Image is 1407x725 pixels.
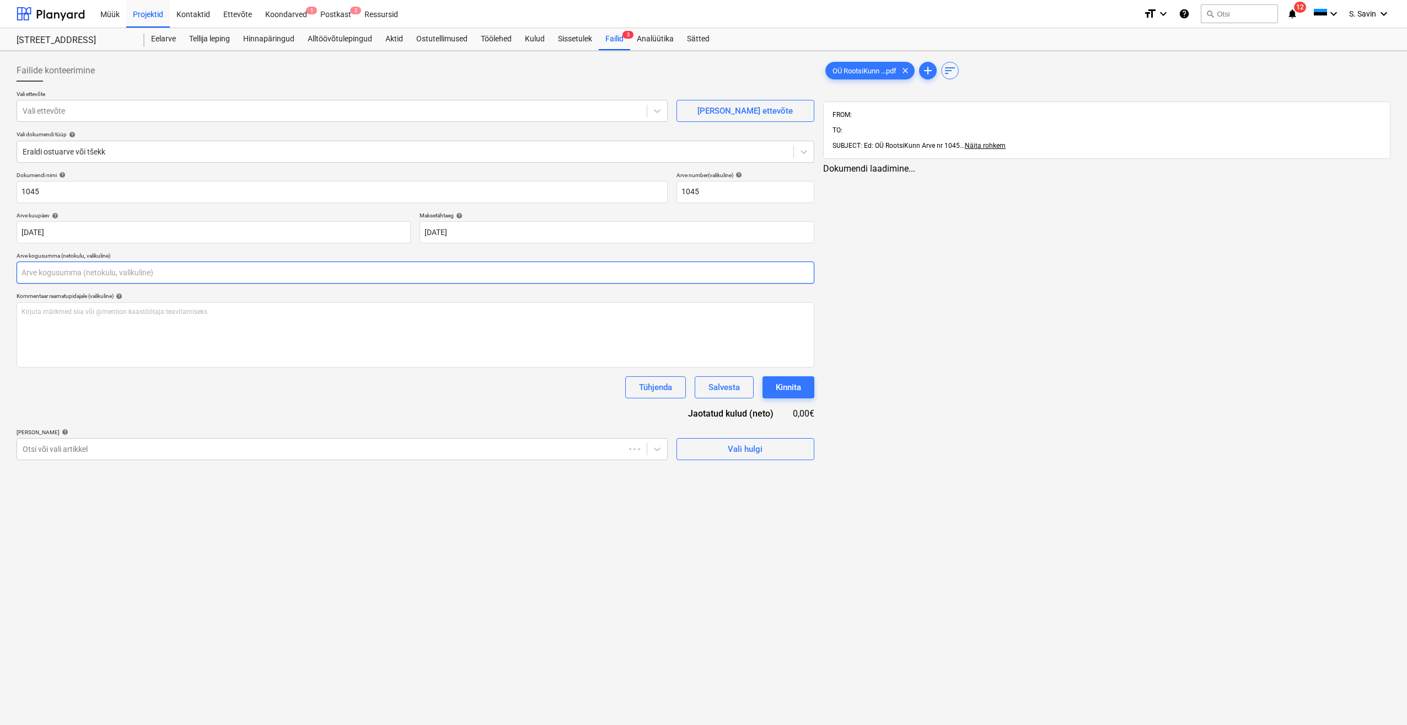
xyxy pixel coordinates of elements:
input: Arve number [676,181,814,203]
span: add [921,64,935,77]
a: Failid3 [599,28,630,50]
button: Kinnita [762,376,814,398]
span: SUBJECT: Ed: OÜ RootsiKunn Arve nr 1045 [833,142,960,150]
i: keyboard_arrow_down [1327,7,1340,20]
input: Tähtaega pole määratud [420,221,814,243]
span: help [454,212,463,219]
i: keyboard_arrow_down [1377,7,1390,20]
button: Otsi [1201,4,1278,23]
div: Salvesta [708,380,740,395]
div: Kinnita [776,380,801,395]
div: Dokumendi laadimine... [823,163,1390,174]
i: keyboard_arrow_down [1157,7,1170,20]
a: Kulud [518,28,551,50]
div: Vali dokumendi tüüp [17,131,814,138]
span: ... [960,142,1006,150]
span: Näita rohkem [965,142,1006,150]
a: Sissetulek [551,28,599,50]
button: [PERSON_NAME] ettevõte [676,100,814,122]
div: Arve kuupäev [17,212,411,219]
a: Alltöövõtulepingud [301,28,379,50]
a: Sätted [680,28,716,50]
iframe: Chat Widget [1352,672,1407,725]
i: notifications [1287,7,1298,20]
input: Dokumendi nimi [17,181,668,203]
button: Vali hulgi [676,438,814,460]
button: Salvesta [695,376,754,398]
span: help [114,293,122,300]
div: Kommentaar raamatupidajale (valikuline) [17,292,814,300]
input: Arve kuupäeva pole määratud. [17,221,411,243]
a: Ostutellimused [410,28,474,50]
a: Hinnapäringud [237,28,301,50]
div: [PERSON_NAME] ettevõte [697,104,793,118]
p: Arve kogusumma (netokulu, valikuline) [17,252,814,262]
span: 3 [622,31,633,39]
div: Vali hulgi [728,442,762,456]
p: Vali ettevõte [17,90,668,100]
a: Eelarve [144,28,182,50]
span: 12 [1294,2,1306,13]
div: 0,00€ [791,407,814,420]
a: Analüütika [630,28,680,50]
div: Jaotatud kulud (neto) [671,407,791,420]
span: help [67,131,76,138]
span: clear [899,64,912,77]
div: Failid [599,28,630,50]
a: Töölehed [474,28,518,50]
div: Arve number (valikuline) [676,172,814,179]
span: OÜ RootsiKunn ...pdf [826,67,903,75]
a: Aktid [379,28,410,50]
a: Tellija leping [182,28,237,50]
span: S. Savin [1349,9,1376,18]
div: Dokumendi nimi [17,172,668,179]
button: Tühjenda [625,376,686,398]
span: 1 [306,7,317,14]
span: help [60,429,68,435]
div: Tühjenda [639,380,672,395]
span: help [57,172,66,178]
div: Vestlusvidin [1352,672,1407,725]
div: [PERSON_NAME] [17,429,668,436]
i: format_size [1143,7,1157,20]
span: sort [943,64,957,77]
span: Failide konteerimine [17,64,95,77]
input: Arve kogusumma (netokulu, valikuline) [17,262,814,284]
span: TO: [833,126,842,134]
span: search [1206,9,1215,18]
div: Maksetähtaeg [420,212,814,219]
div: [STREET_ADDRESS] [17,35,131,46]
span: help [733,172,742,178]
i: Abikeskus [1179,7,1190,20]
span: help [50,212,58,219]
span: FROM: [833,111,852,119]
div: OÜ RootsiKunn ...pdf [825,62,915,79]
span: 2 [350,7,361,14]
